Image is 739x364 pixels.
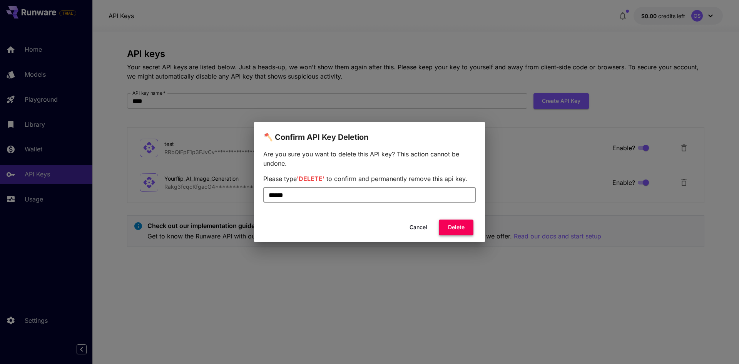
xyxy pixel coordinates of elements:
h2: 🪓 Confirm API Key Deletion [254,122,485,143]
button: Cancel [401,220,436,235]
span: Please type to confirm and permanently remove this api key. [263,175,467,183]
span: 'DELETE' [297,175,324,183]
p: Are you sure you want to delete this API key? This action cannot be undone. [263,149,476,168]
button: Delete [439,220,473,235]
